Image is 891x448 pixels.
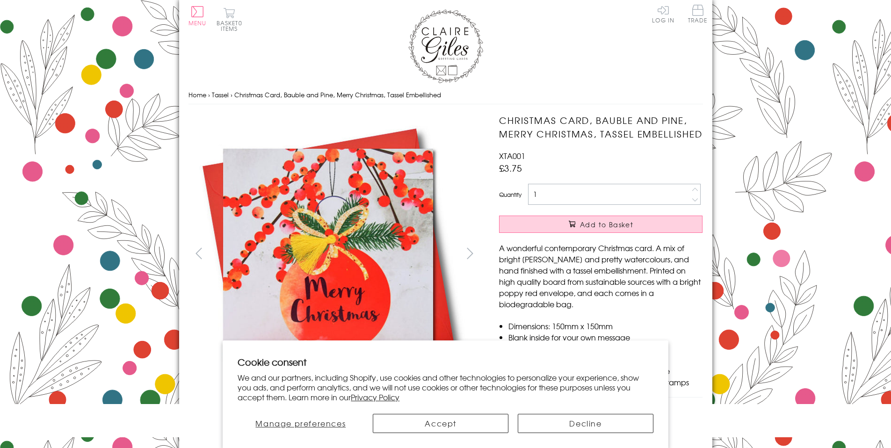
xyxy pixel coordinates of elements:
a: Log In [652,5,674,23]
a: Home [188,90,206,99]
span: Christmas Card, Bauble and Pine, Merry Christmas, Tassel Embellished [234,90,441,99]
img: Claire Giles Greetings Cards [408,9,483,83]
button: Accept [373,414,508,433]
a: Trade [688,5,708,25]
p: A wonderful contemporary Christmas card. A mix of bright [PERSON_NAME] and pretty watercolours, a... [499,242,703,310]
span: Trade [688,5,708,23]
img: Christmas Card, Bauble and Pine, Merry Christmas, Tassel Embellished [188,114,469,394]
button: Menu [188,6,207,26]
span: 0 items [221,19,242,33]
li: Blank inside for your own message [508,332,703,343]
button: Decline [518,414,653,433]
label: Quantity [499,190,522,199]
span: Add to Basket [580,220,633,229]
button: Add to Basket [499,216,703,233]
button: Manage preferences [238,414,363,433]
li: Dimensions: 150mm x 150mm [508,320,703,332]
button: prev [188,243,210,264]
span: › [231,90,232,99]
span: £3.75 [499,161,522,174]
span: › [208,90,210,99]
img: Christmas Card, Bauble and Pine, Merry Christmas, Tassel Embellished [480,114,761,394]
span: Menu [188,19,207,27]
h2: Cookie consent [238,355,653,369]
span: Manage preferences [255,418,346,429]
nav: breadcrumbs [188,86,703,105]
a: Privacy Policy [351,391,399,403]
h1: Christmas Card, Bauble and Pine, Merry Christmas, Tassel Embellished [499,114,703,141]
a: Tassel [212,90,229,99]
span: XTA001 [499,150,525,161]
p: We and our partners, including Shopify, use cookies and other technologies to personalize your ex... [238,373,653,402]
button: next [459,243,480,264]
button: Basket0 items [217,7,242,31]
